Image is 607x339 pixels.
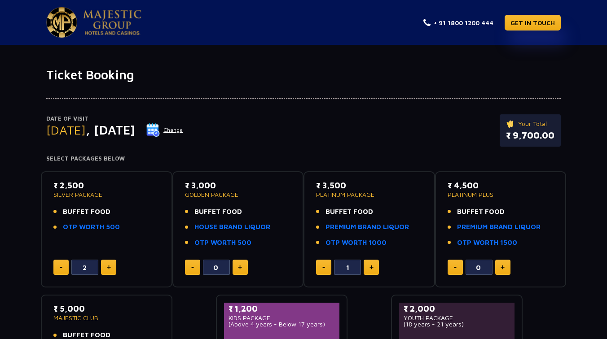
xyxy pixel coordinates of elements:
img: Majestic Pride [46,7,77,38]
p: YOUTH PACKAGE [404,315,510,321]
a: OTP WORTH 500 [63,222,120,232]
p: ₹ 2,500 [53,179,160,191]
img: minus [191,267,194,268]
img: plus [501,265,505,269]
a: PREMIUM BRAND LIQUOR [457,222,541,232]
h4: Select Packages Below [46,155,561,162]
img: plus [369,265,374,269]
p: PLATINUM PLUS [448,191,554,198]
img: minus [60,267,62,268]
img: plus [107,265,111,269]
span: , [DATE] [86,122,135,137]
img: minus [454,267,457,268]
p: ₹ 2,000 [404,303,510,315]
p: GOLDEN PACKAGE [185,191,291,198]
a: HOUSE BRAND LIQUOR [194,222,270,232]
a: OTP WORTH 1500 [457,238,517,248]
span: [DATE] [46,122,86,137]
a: GET IN TOUCH [505,15,561,30]
p: ₹ 3,000 [185,179,291,191]
img: Majestic Pride [83,10,141,35]
p: ₹ 5,000 [53,303,160,315]
p: (18 years - 21 years) [404,321,510,327]
img: ticket [506,119,515,129]
span: BUFFET FOOD [457,207,505,217]
span: BUFFET FOOD [325,207,373,217]
a: + 91 1800 1200 444 [423,18,493,27]
p: KIDS PACKAGE [229,315,335,321]
p: Date of Visit [46,114,183,123]
img: plus [238,265,242,269]
h1: Ticket Booking [46,67,561,83]
p: ₹ 4,500 [448,179,554,191]
p: Your Total [506,119,554,129]
span: BUFFET FOOD [194,207,242,217]
p: PLATINUM PACKAGE [316,191,422,198]
p: ₹ 1,200 [229,303,335,315]
a: OTP WORTH 1000 [325,238,387,248]
p: MAJESTIC CLUB [53,315,160,321]
p: ₹ 3,500 [316,179,422,191]
a: OTP WORTH 500 [194,238,251,248]
p: (Above 4 years - Below 17 years) [229,321,335,327]
p: SILVER PACKAGE [53,191,160,198]
p: ₹ 9,700.00 [506,129,554,142]
button: Change [146,123,183,137]
span: BUFFET FOOD [63,207,110,217]
a: PREMIUM BRAND LIQUOR [325,222,409,232]
img: minus [322,267,325,268]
